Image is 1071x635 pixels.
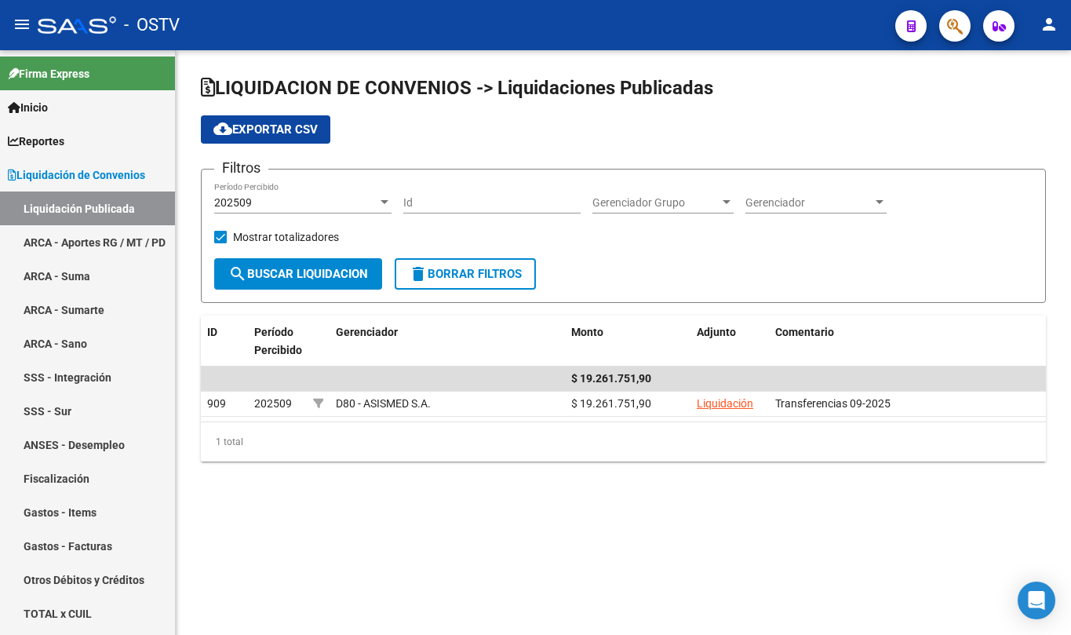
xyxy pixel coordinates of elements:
span: Firma Express [8,65,89,82]
span: Liquidación de Convenios [8,166,145,184]
span: Adjunto [697,326,736,338]
span: Reportes [8,133,64,150]
h3: Filtros [214,157,268,179]
span: Período Percibido [254,326,302,356]
mat-icon: menu [13,15,31,34]
span: Gerenciador [336,326,398,338]
mat-icon: cloud_download [213,119,232,138]
mat-icon: search [228,265,247,283]
mat-icon: person [1040,15,1058,34]
span: 202509 [254,397,292,410]
span: D80 - ASISMED S.A. [336,397,431,410]
datatable-header-cell: Período Percibido [248,316,307,385]
datatable-header-cell: Comentario [769,316,1046,385]
datatable-header-cell: ID [201,316,248,385]
datatable-header-cell: Gerenciador [330,316,565,385]
span: 909 [207,397,226,410]
button: Borrar Filtros [395,258,536,290]
span: Monto [571,326,603,338]
span: Exportar CSV [213,122,318,137]
span: Borrar Filtros [409,267,522,281]
span: ID [207,326,217,338]
span: Gerenciador [745,196,872,210]
button: Buscar Liquidacion [214,258,382,290]
span: Buscar Liquidacion [228,267,368,281]
div: $ 19.261.751,90 [571,395,684,413]
span: LIQUIDACION DE CONVENIOS -> Liquidaciones Publicadas [201,77,713,99]
mat-icon: delete [409,265,428,283]
a: Liquidación [697,397,753,410]
div: Open Intercom Messenger [1018,582,1055,619]
span: Transferencias 09-2025 [775,397,891,410]
div: 1 total [201,422,1046,462]
span: Comentario [775,326,834,338]
button: Exportar CSV [201,115,330,144]
span: Mostrar totalizadores [233,228,339,246]
span: Inicio [8,99,48,116]
span: - OSTV [124,8,180,42]
span: 202509 [214,196,252,209]
span: Gerenciador Grupo [592,196,719,210]
datatable-header-cell: Monto [565,316,690,385]
span: $ 19.261.751,90 [571,372,651,385]
datatable-header-cell: Adjunto [690,316,769,385]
